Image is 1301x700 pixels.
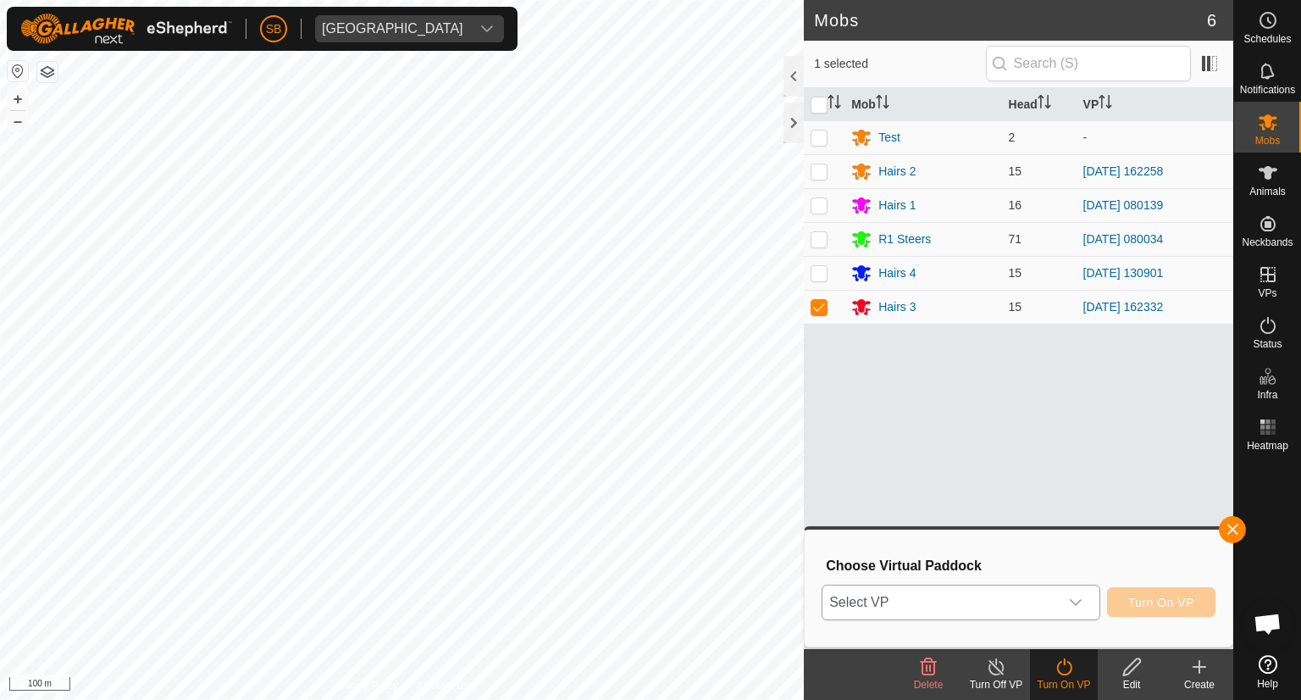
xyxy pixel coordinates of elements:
span: Heatmap [1247,441,1288,451]
span: Turn On VP [1128,596,1194,609]
span: Tangihanga station [315,15,470,42]
p-sorticon: Activate to sort [1099,97,1112,111]
span: VPs [1258,288,1276,298]
span: 1 selected [814,55,985,73]
th: VP [1077,88,1233,121]
div: [GEOGRAPHIC_DATA] [322,22,463,36]
span: 15 [1009,300,1022,314]
div: Create [1165,677,1233,692]
span: Select VP [822,586,1059,619]
input: Search (S) [986,46,1191,81]
div: dropdown trigger [470,15,504,42]
a: [DATE] 080139 [1083,198,1164,212]
a: Contact Us [418,678,468,693]
div: dropdown trigger [1059,586,1093,619]
th: Mob [844,88,1001,121]
div: Hairs 2 [878,163,916,181]
button: Reset Map [8,61,28,81]
div: Hairs 1 [878,197,916,214]
div: Test [878,129,900,147]
img: Gallagher Logo [20,14,232,44]
div: Turn On VP [1030,677,1098,692]
span: Schedules [1243,34,1291,44]
div: Open chat [1243,598,1293,649]
span: 71 [1009,232,1022,246]
h2: Mobs [814,10,1207,31]
button: Map Layers [37,62,58,82]
div: Turn Off VP [962,677,1030,692]
p-sorticon: Activate to sort [876,97,889,111]
span: Help [1257,679,1278,689]
td: - [1077,120,1233,154]
button: + [8,89,28,109]
span: Delete [914,679,944,691]
h3: Choose Virtual Paddock [826,558,1215,574]
a: [DATE] 130901 [1083,266,1164,280]
span: Mobs [1255,136,1280,146]
div: Edit [1098,677,1165,692]
span: SB [266,20,282,38]
div: R1 Steers [878,231,931,248]
span: 16 [1009,198,1022,212]
a: Help [1234,648,1301,696]
span: 6 [1207,8,1216,33]
span: Neckbands [1242,237,1293,247]
p-sorticon: Activate to sort [828,97,841,111]
span: 15 [1009,164,1022,178]
a: [DATE] 080034 [1083,232,1164,246]
span: Status [1253,339,1282,349]
a: [DATE] 162332 [1083,300,1164,314]
button: Turn On VP [1107,587,1215,617]
th: Head [1002,88,1077,121]
p-sorticon: Activate to sort [1038,97,1051,111]
a: Privacy Policy [335,678,399,693]
div: Hairs 3 [878,298,916,316]
button: – [8,111,28,131]
span: 15 [1009,266,1022,280]
span: Notifications [1240,85,1295,95]
a: [DATE] 162258 [1083,164,1164,178]
div: Hairs 4 [878,264,916,282]
span: Infra [1257,390,1277,400]
span: 2 [1009,131,1016,144]
span: Animals [1249,186,1286,197]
